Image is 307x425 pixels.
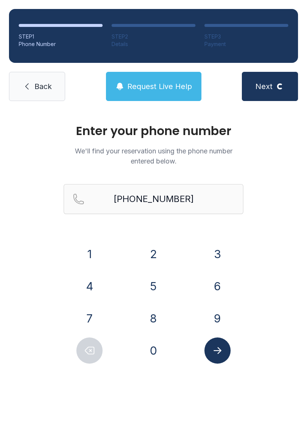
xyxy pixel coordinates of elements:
[204,273,231,299] button: 6
[76,337,103,364] button: Delete number
[140,273,167,299] button: 5
[34,81,52,92] span: Back
[64,146,243,166] p: We'll find your reservation using the phone number entered below.
[255,81,273,92] span: Next
[76,273,103,299] button: 4
[204,33,288,40] div: STEP 3
[140,305,167,331] button: 8
[204,305,231,331] button: 9
[127,81,192,92] span: Request Live Help
[19,33,103,40] div: STEP 1
[112,33,195,40] div: STEP 2
[204,337,231,364] button: Submit lookup form
[76,241,103,267] button: 1
[112,40,195,48] div: Details
[204,241,231,267] button: 3
[64,184,243,214] input: Reservation phone number
[140,337,167,364] button: 0
[19,40,103,48] div: Phone Number
[204,40,288,48] div: Payment
[64,125,243,137] h1: Enter your phone number
[76,305,103,331] button: 7
[140,241,167,267] button: 2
